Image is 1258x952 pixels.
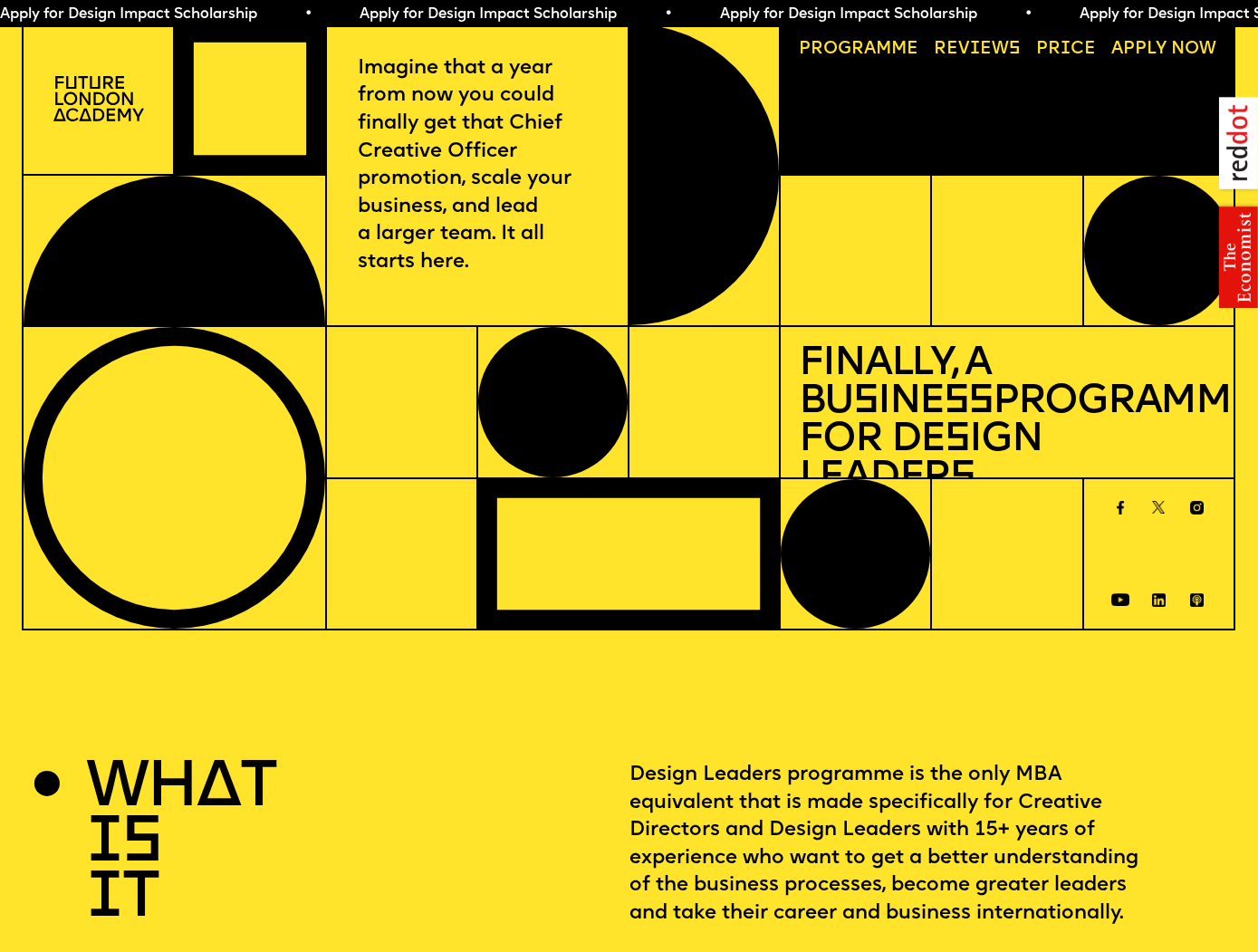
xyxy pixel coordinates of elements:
[945,420,969,460] span: s
[864,41,876,58] span: a
[1027,33,1104,67] a: Price
[300,7,308,22] span: •
[853,382,878,422] span: s
[790,33,927,67] a: Programme
[660,7,668,22] span: •
[950,458,975,498] span: s
[1111,41,1123,58] span: A
[358,55,596,277] p: Imagine that a year from now you could finally get that Chief Creative Officer promotion, scale y...
[1020,7,1028,22] span: •
[944,382,993,422] span: ss
[925,33,1029,67] a: Reviews
[1102,33,1224,67] a: Apply now
[799,345,1216,498] h1: Finally, a Bu ine Programme for De ign Leader
[86,762,187,927] h2: WHAT IS IT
